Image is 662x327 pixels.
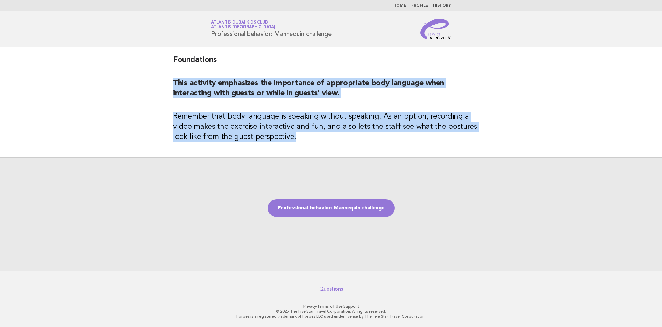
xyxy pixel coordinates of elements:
h2: This activity emphasizes the importance of appropriate body language when interacting with guests... [173,78,489,104]
a: Support [343,304,359,309]
a: Terms of Use [317,304,342,309]
h1: Professional behavior: Mannequin challenge [211,21,332,37]
p: © 2025 The Five Star Travel Corporation. All rights reserved. [136,309,526,314]
h2: Foundations [173,55,489,70]
a: Professional behavior: Mannequin challenge [268,199,395,217]
img: Service Energizers [420,19,451,39]
p: Forbes is a registered trademark of Forbes LLC used under license by The Five Star Travel Corpora... [136,314,526,319]
a: Privacy [303,304,316,309]
span: Atlantis [GEOGRAPHIC_DATA] [211,25,275,30]
a: Questions [319,286,343,292]
p: · · [136,304,526,309]
a: History [433,4,451,8]
a: Atlantis Dubai Kids ClubAtlantis [GEOGRAPHIC_DATA] [211,20,275,29]
a: Home [393,4,406,8]
a: Profile [411,4,428,8]
h3: Remember that body language is speaking without speaking. As an option, recording a video makes t... [173,112,489,142]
